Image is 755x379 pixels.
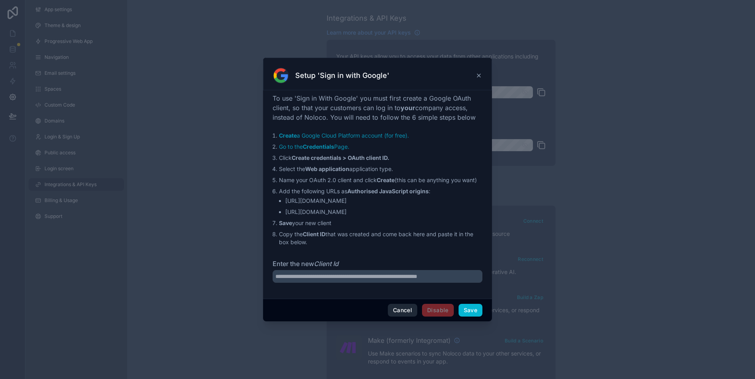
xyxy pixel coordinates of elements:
[279,220,292,226] strong: Save
[279,154,482,162] li: Click
[279,132,297,139] strong: Create
[273,259,482,268] label: Enter the new
[279,176,482,184] li: Name your OAuth 2.0 client and click (this can be anything you want)
[273,68,289,84] img: Google Sign in
[279,132,409,139] a: Createa Google Cloud Platform account (for free).
[279,165,482,173] li: Select the application type.
[273,93,482,122] p: To use 'Sign in With Google' you must first create a Google OAuth client, so that your customers ...
[285,197,482,205] li: [URL][DOMAIN_NAME]
[347,188,429,194] strong: Authorised JavaScript origins
[305,165,349,172] strong: Web application
[292,154,389,161] strong: Create credentials > OAuth client ID.
[314,260,339,268] em: Client Id
[279,143,349,150] a: Go to theCredentialsPage.
[279,230,482,246] li: Copy the that was created and come back here and paste it in the box below.
[377,177,395,183] strong: Create
[459,304,482,317] button: Save
[295,71,389,80] h3: Setup 'Sign in with Google'
[401,104,415,112] strong: your
[279,219,482,227] li: your new client
[279,188,430,194] span: Add the following URLs as :
[285,208,482,216] li: [URL][DOMAIN_NAME]
[388,304,417,317] button: Cancel
[303,143,334,150] strong: Credentials
[303,231,325,237] strong: Client ID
